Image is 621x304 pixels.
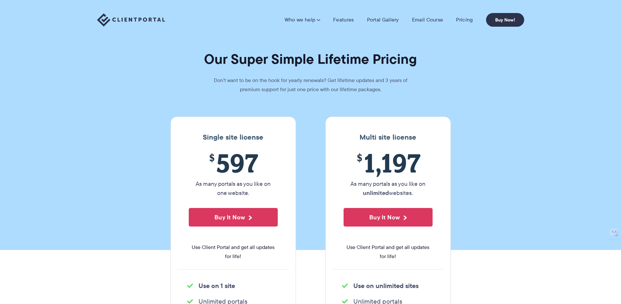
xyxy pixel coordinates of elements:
[344,208,433,227] button: Buy It Now
[344,179,433,198] p: As many portals as you like on websites.
[456,17,473,23] a: Pricing
[412,17,443,23] a: Email Course
[189,179,278,198] p: As many portals as you like on one website.
[344,243,433,261] span: Use Client Portal and get all updates for life!
[199,281,235,291] strong: Use on 1 site
[363,188,389,197] strong: unlimited
[189,208,278,227] button: Buy It Now
[189,148,278,178] span: 597
[177,133,289,142] h3: Single site license
[486,13,524,27] a: Buy Now!
[367,17,399,23] a: Portal Gallery
[285,17,320,23] a: Who we help
[189,243,278,261] span: Use Client Portal and get all updates for life!
[213,76,408,94] p: Don’t want to be on the hook for yearly renewals? Get lifetime updates and 3 years of premium sup...
[332,133,444,142] h3: Multi site license
[333,17,354,23] a: Features
[353,281,419,291] strong: Use on unlimited sites
[344,148,433,178] span: 1,197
